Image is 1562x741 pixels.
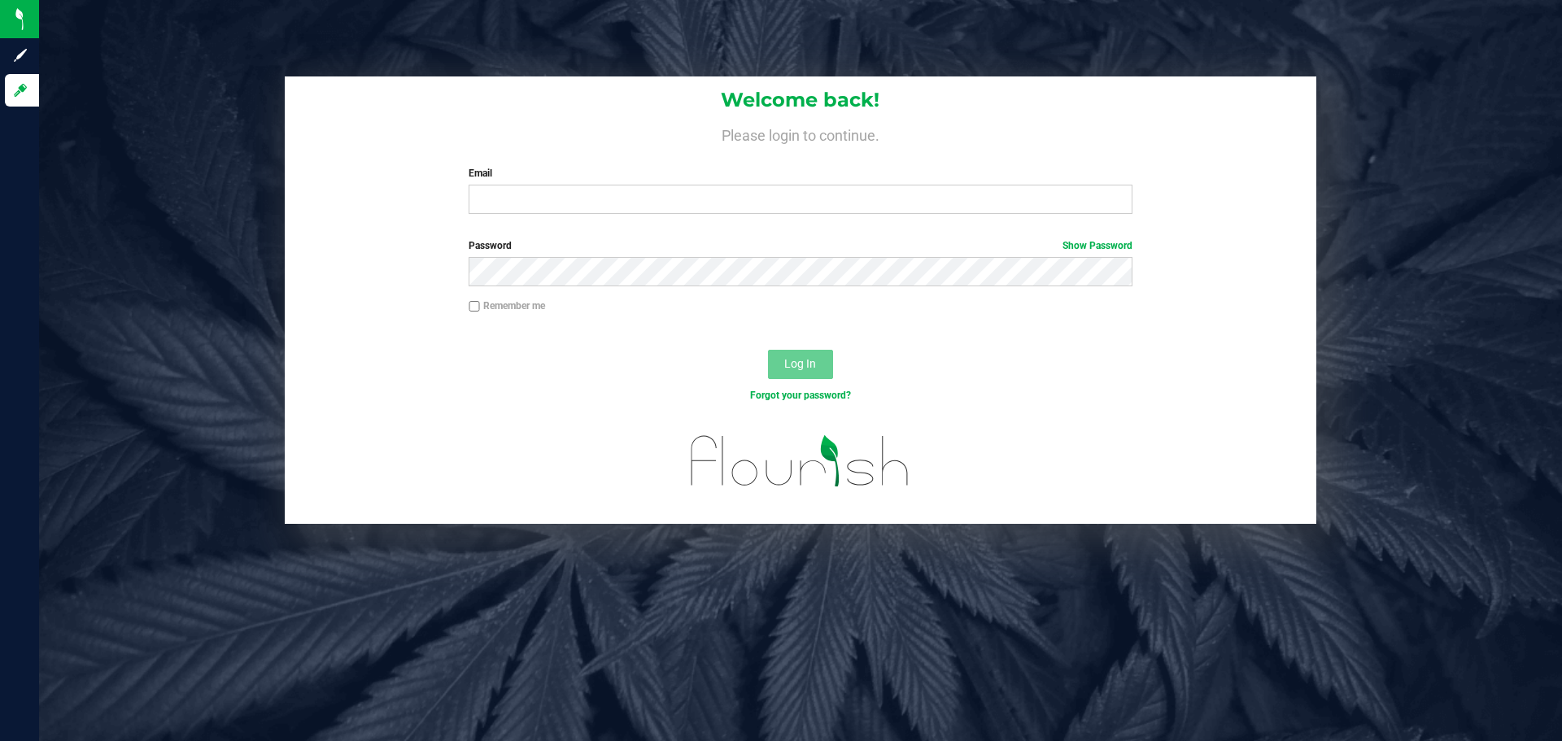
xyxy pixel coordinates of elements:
[469,240,512,251] span: Password
[768,350,833,379] button: Log In
[671,420,929,503] img: flourish_logo.svg
[469,299,545,313] label: Remember me
[1062,240,1132,251] a: Show Password
[12,47,28,63] inline-svg: Sign up
[784,357,816,370] span: Log In
[285,89,1316,111] h1: Welcome back!
[285,124,1316,143] h4: Please login to continue.
[750,390,851,401] a: Forgot your password?
[469,166,1132,181] label: Email
[12,82,28,98] inline-svg: Log in
[469,301,480,312] input: Remember me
